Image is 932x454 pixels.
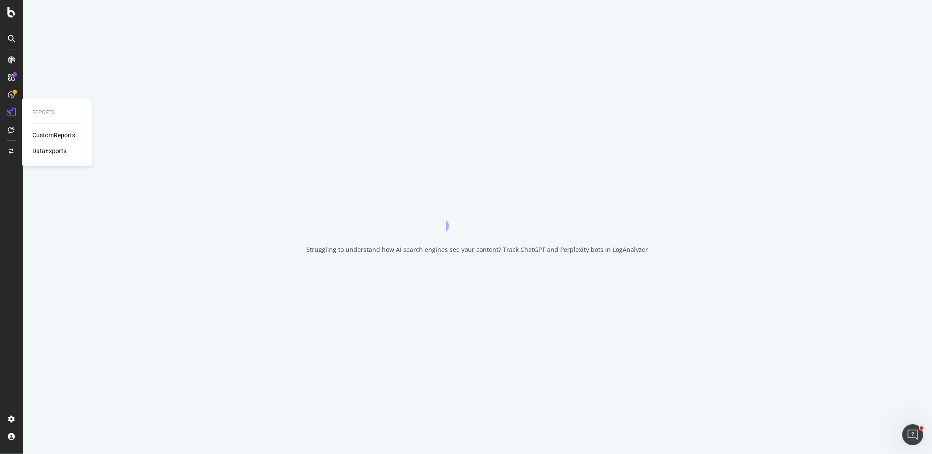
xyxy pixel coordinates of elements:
[32,131,75,140] a: CustomReports
[32,109,81,116] div: Reports
[446,200,509,231] div: animation
[307,245,648,254] div: Struggling to understand how AI search engines see your content? Track ChatGPT and Perplexity bot...
[32,147,66,155] a: DataExports
[902,424,923,445] iframe: Intercom live chat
